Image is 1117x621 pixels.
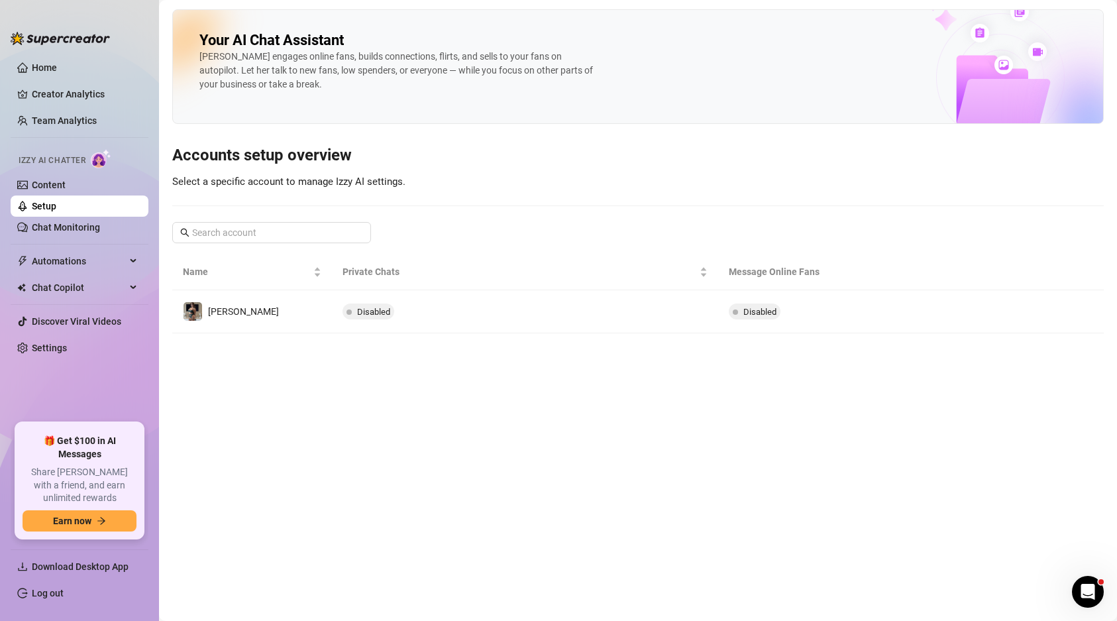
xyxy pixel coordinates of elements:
span: 🎁 Get $100 in AI Messages [23,435,136,461]
input: Search account [192,225,352,240]
span: Automations [32,251,126,272]
span: Private Chats [343,264,696,279]
img: Billie [184,302,202,321]
span: Disabled [357,307,390,317]
span: download [17,561,28,572]
img: Chat Copilot [17,283,26,292]
span: Share [PERSON_NAME] with a friend, and earn unlimited rewards [23,466,136,505]
span: [PERSON_NAME] [208,306,279,317]
span: Select a specific account to manage Izzy AI settings. [172,176,405,188]
span: arrow-right [97,516,106,526]
a: Log out [32,588,64,598]
span: Download Desktop App [32,561,129,572]
button: Earn nowarrow-right [23,510,136,532]
img: AI Chatter [91,149,111,168]
a: Content [32,180,66,190]
a: Team Analytics [32,115,97,126]
iframe: Intercom live chat [1072,576,1104,608]
span: Disabled [743,307,776,317]
a: Settings [32,343,67,353]
span: Izzy AI Chatter [19,154,85,167]
a: Setup [32,201,56,211]
th: Private Chats [332,254,718,290]
span: Chat Copilot [32,277,126,298]
a: Discover Viral Videos [32,316,121,327]
div: [PERSON_NAME] engages online fans, builds connections, flirts, and sells to your fans on autopilo... [199,50,597,91]
a: Chat Monitoring [32,222,100,233]
th: Message Online Fans [718,254,975,290]
h3: Accounts setup overview [172,145,1104,166]
th: Name [172,254,332,290]
a: Creator Analytics [32,84,138,105]
span: thunderbolt [17,256,28,266]
a: Home [32,62,57,73]
span: Name [183,264,311,279]
span: Earn now [53,516,91,526]
img: logo-BBDzfeDw.svg [11,32,110,45]
span: search [180,228,189,237]
h2: Your AI Chat Assistant [199,31,344,50]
